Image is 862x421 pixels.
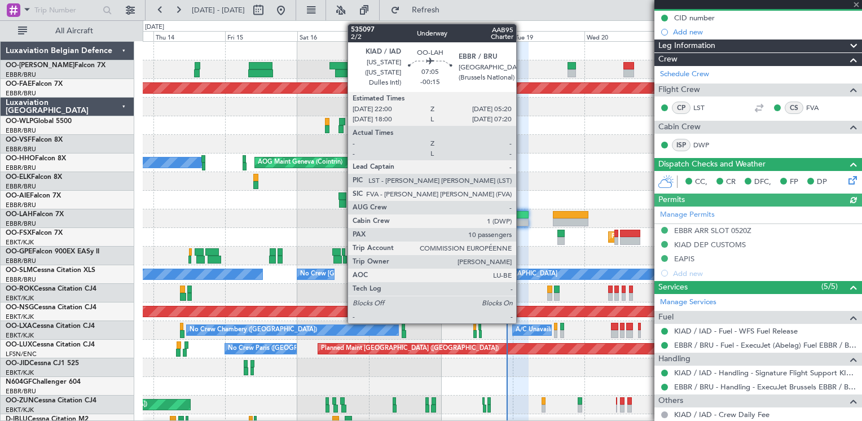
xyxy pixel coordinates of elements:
a: Manage Services [660,297,716,308]
a: FVA [806,103,832,113]
a: DWP [693,140,719,150]
a: LST [693,103,719,113]
a: KIAD / IAD - Crew Daily Fee [674,410,769,419]
a: EBBR / BRU - Handling - ExecuJet Brussels EBBR / BRU [674,382,856,392]
span: FP [790,177,798,188]
button: All Aircraft [12,22,122,40]
a: KIAD / IAD - Fuel - WFS Fuel Release [674,326,798,336]
a: OO-LXACessna Citation CJ4 [6,323,95,330]
span: OO-GPE [6,248,32,255]
div: No Crew Chambery ([GEOGRAPHIC_DATA]) [190,322,317,339]
a: EBBR/BRU [6,275,36,284]
a: OO-NSGCessna Citation CJ4 [6,304,96,311]
span: OO-NSG [6,304,34,311]
div: CID number [674,13,715,23]
span: OO-ROK [6,286,34,292]
a: OO-LUXCessna Citation CJ4 [6,341,95,348]
span: OO-ZUN [6,397,34,404]
a: EBBR/BRU [6,387,36,396]
div: CS [785,102,803,114]
span: Refresh [402,6,450,14]
a: EBBR/BRU [6,164,36,172]
a: EBKT/KJK [6,238,34,247]
a: LFSN/ENC [6,350,37,358]
a: EBKT/KJK [6,406,34,414]
span: N604GF [6,379,32,385]
div: Wed 20 [584,31,656,41]
div: [DATE] [145,23,164,32]
span: Cabin Crew [658,121,701,134]
div: Thu 14 [153,31,225,41]
span: Others [658,394,683,407]
a: KIAD / IAD - Handling - Signature Flight Support KIAD / IAD [674,368,856,378]
span: All Aircraft [29,27,119,35]
span: Fuel [658,311,674,324]
a: Schedule Crew [660,69,709,80]
span: CC, [695,177,707,188]
div: Fri 15 [225,31,297,41]
a: EBBR/BRU [6,126,36,135]
span: Dispatch Checks and Weather [658,158,766,171]
span: OO-WLP [6,118,33,125]
a: EBBR/BRU [6,89,36,98]
a: OO-GPEFalcon 900EX EASy II [6,248,99,255]
span: OO-FSX [6,230,32,236]
span: DFC, [754,177,771,188]
span: OO-VSF [6,137,32,143]
span: (5/5) [821,280,838,292]
button: Refresh [385,1,453,19]
span: CR [726,177,736,188]
a: EBBR/BRU [6,182,36,191]
a: OO-VSFFalcon 8X [6,137,63,143]
div: Add new [673,27,856,37]
span: OO-AIE [6,192,30,199]
a: OO-[PERSON_NAME]Falcon 7X [6,62,105,69]
span: OO-ELK [6,174,31,181]
span: Handling [658,353,691,366]
a: EBKT/KJK [6,313,34,321]
div: Tue 19 [513,31,584,41]
span: OO-HHO [6,155,35,162]
div: Planned Maint Kortrijk-[GEOGRAPHIC_DATA] [612,229,743,245]
a: EBKT/KJK [6,369,34,377]
a: EBBR/BRU [6,71,36,79]
a: N604GFChallenger 604 [6,379,81,385]
span: OO-LUX [6,341,32,348]
a: OO-ELKFalcon 8X [6,174,62,181]
a: OO-ROKCessna Citation CJ4 [6,286,96,292]
a: EBKT/KJK [6,294,34,302]
div: No Crew Paris ([GEOGRAPHIC_DATA]) [228,340,340,357]
a: EBBR/BRU [6,257,36,265]
span: Services [658,281,688,294]
a: OO-JIDCessna CJ1 525 [6,360,79,367]
div: A/C Unavailable [GEOGRAPHIC_DATA] [444,266,557,283]
div: Sun 17 [369,31,441,41]
span: Crew [658,53,678,66]
span: OO-JID [6,360,29,367]
div: CP [672,102,691,114]
a: OO-AIEFalcon 7X [6,192,61,199]
span: Leg Information [658,40,715,52]
a: EBBR/BRU [6,145,36,154]
a: OO-ZUNCessna Citation CJ4 [6,397,96,404]
span: OO-[PERSON_NAME] [6,62,74,69]
span: OO-FAE [6,81,32,87]
a: OO-SLMCessna Citation XLS [6,267,95,274]
a: EBBR/BRU [6,220,36,228]
span: OO-LAH [6,211,33,218]
span: [DATE] - [DATE] [192,5,245,15]
a: EBBR/BRU [6,201,36,209]
input: Trip Number [34,2,99,19]
span: OO-LXA [6,323,32,330]
span: DP [817,177,827,188]
div: AOG Maint Geneva (Cointrin) [258,154,342,171]
span: Flight Crew [658,84,700,97]
a: OO-HHOFalcon 8X [6,155,66,162]
a: OO-FAEFalcon 7X [6,81,63,87]
a: OO-FSXFalcon 7X [6,230,63,236]
a: EBKT/KJK [6,331,34,340]
div: No Crew [GEOGRAPHIC_DATA] ([GEOGRAPHIC_DATA] National) [300,266,489,283]
a: EBBR / BRU - Fuel - ExecuJet (Abelag) Fuel EBBR / BRU [674,340,856,350]
span: OO-SLM [6,267,33,274]
div: Planned Maint [GEOGRAPHIC_DATA] ([GEOGRAPHIC_DATA]) [321,340,499,357]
